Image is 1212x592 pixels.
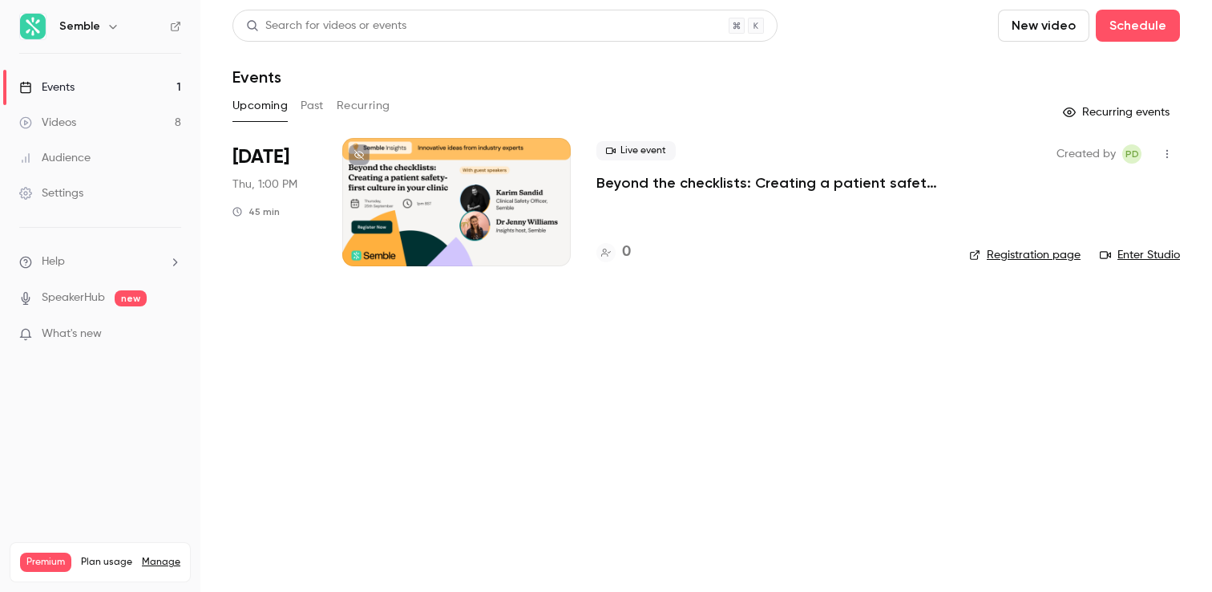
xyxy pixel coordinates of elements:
[232,205,280,218] div: 45 min
[337,93,390,119] button: Recurring
[596,241,631,263] a: 0
[19,79,75,95] div: Events
[19,150,91,166] div: Audience
[20,14,46,39] img: Semble
[998,10,1089,42] button: New video
[969,247,1081,263] a: Registration page
[162,327,181,342] iframe: Noticeable Trigger
[1096,10,1180,42] button: Schedule
[232,67,281,87] h1: Events
[42,253,65,270] span: Help
[622,241,631,263] h4: 0
[19,115,76,131] div: Videos
[301,93,324,119] button: Past
[1122,144,1141,164] span: Pascale Day
[42,290,105,306] a: SpeakerHub
[1056,99,1180,125] button: Recurring events
[59,18,100,34] h6: Semble
[232,144,289,170] span: [DATE]
[1056,144,1116,164] span: Created by
[42,326,102,343] span: What's new
[596,173,943,193] a: Beyond the checklists: Creating a patient safety-first culture in your clinic
[115,290,147,306] span: new
[1100,247,1180,263] a: Enter Studio
[1125,144,1139,164] span: PD
[19,253,181,270] li: help-dropdown-opener
[142,556,180,569] a: Manage
[232,138,317,266] div: Sep 25 Thu, 1:00 PM (Europe/London)
[19,185,83,201] div: Settings
[81,556,132,569] span: Plan usage
[232,176,297,193] span: Thu, 1:00 PM
[232,93,288,119] button: Upcoming
[596,141,676,160] span: Live event
[246,18,406,34] div: Search for videos or events
[20,553,71,572] span: Premium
